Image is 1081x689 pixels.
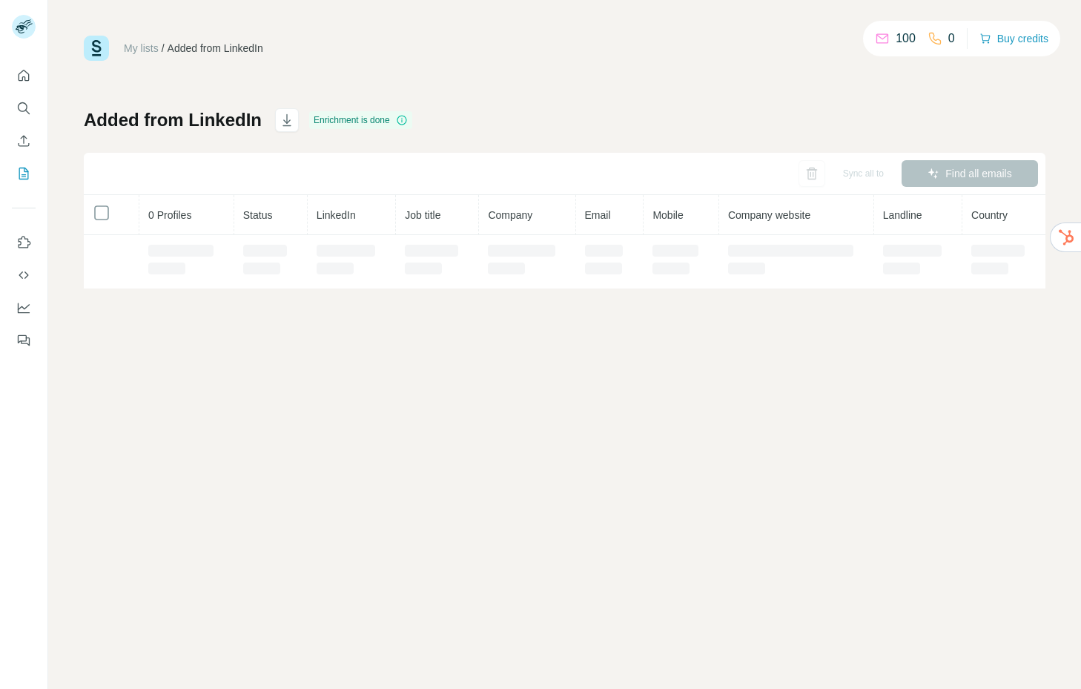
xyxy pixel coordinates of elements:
span: Company website [728,209,810,221]
li: / [162,41,165,56]
span: Country [971,209,1008,221]
h1: Added from LinkedIn [84,108,262,132]
button: Use Surfe on LinkedIn [12,229,36,256]
div: Added from LinkedIn [168,41,263,56]
span: Status [243,209,273,221]
p: 0 [948,30,955,47]
button: Quick start [12,62,36,89]
p: 100 [896,30,916,47]
div: Enrichment is done [309,111,412,129]
a: My lists [124,42,159,54]
button: Use Surfe API [12,262,36,289]
button: My lists [12,160,36,187]
button: Buy credits [979,28,1048,49]
span: Email [585,209,611,221]
img: Surfe Logo [84,36,109,61]
button: Search [12,95,36,122]
span: LinkedIn [317,209,356,221]
span: Landline [883,209,922,221]
button: Feedback [12,327,36,354]
button: Enrich CSV [12,128,36,154]
span: Company [488,209,532,221]
span: 0 Profiles [148,209,191,221]
button: Dashboard [12,294,36,321]
span: Job title [405,209,440,221]
span: Mobile [652,209,683,221]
